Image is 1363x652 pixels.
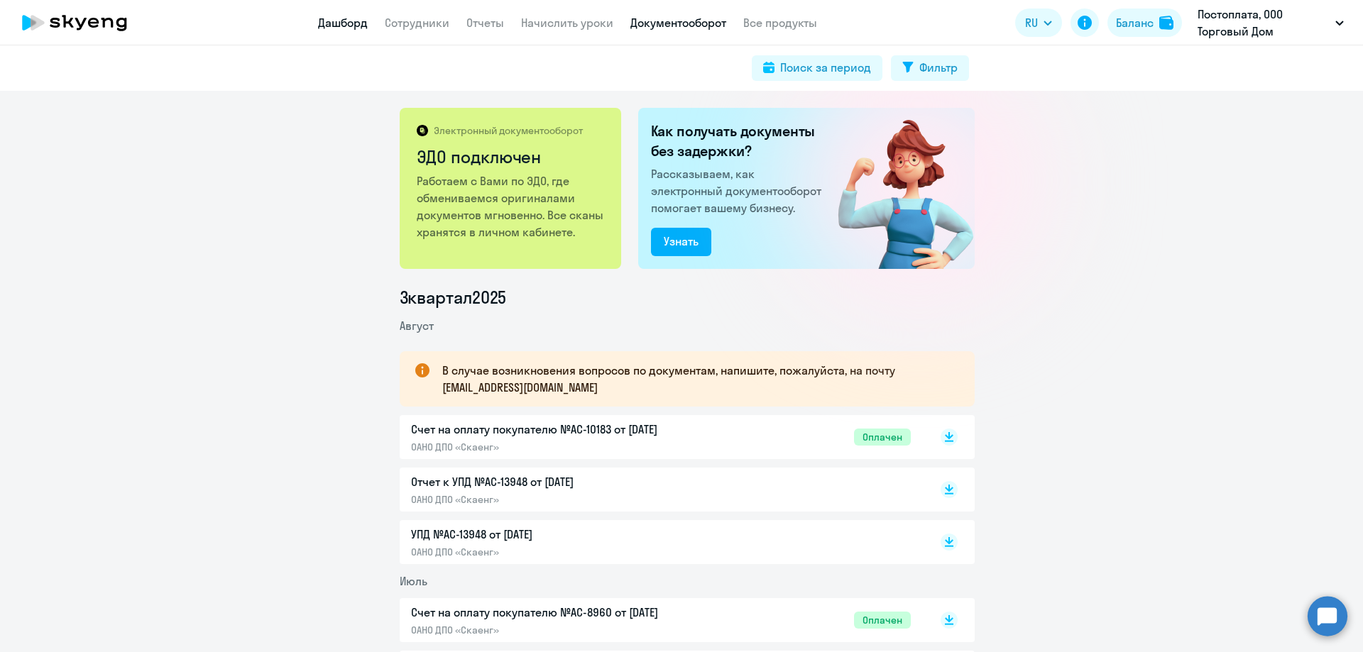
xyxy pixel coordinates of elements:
span: RU [1025,14,1038,31]
p: Электронный документооборот [434,124,583,137]
p: ОАНО ДПО «Скаенг» [411,493,709,506]
a: Документооборот [630,16,726,30]
div: Поиск за период [780,59,871,76]
p: Счет на оплату покупателю №AC-10183 от [DATE] [411,421,709,438]
a: Дашборд [318,16,368,30]
div: Узнать [664,233,699,250]
span: Оплачен [854,612,911,629]
p: Отчет к УПД №AC-13948 от [DATE] [411,473,709,490]
p: В случае возникновения вопросов по документам, напишите, пожалуйста, на почту [EMAIL_ADDRESS][DOM... [442,362,949,396]
span: Оплачен [854,429,911,446]
img: connected [815,108,975,269]
a: Сотрудники [385,16,449,30]
a: Отчеты [466,16,504,30]
div: Баланс [1116,14,1154,31]
button: Узнать [651,228,711,256]
p: Работаем с Вами по ЭДО, где обмениваемся оригиналами документов мгновенно. Все сканы хранятся в л... [417,172,606,241]
div: Фильтр [919,59,958,76]
p: ОАНО ДПО «Скаенг» [411,546,709,558]
p: Рассказываем, как электронный документооборот помогает вашему бизнесу. [651,165,827,216]
a: Все продукты [743,16,817,30]
p: УПД №AC-13948 от [DATE] [411,526,709,543]
span: Июль [400,574,427,588]
a: Счет на оплату покупателю №AC-10183 от [DATE]ОАНО ДПО «Скаенг»Оплачен [411,421,911,453]
a: Отчет к УПД №AC-13948 от [DATE]ОАНО ДПО «Скаенг» [411,473,911,506]
button: Фильтр [891,55,969,81]
button: Балансbalance [1107,9,1182,37]
h2: ЭДО подключен [417,145,606,168]
h2: Как получать документы без задержки? [651,121,827,161]
p: Счет на оплату покупателю №AC-8960 от [DATE] [411,604,709,621]
a: Счет на оплату покупателю №AC-8960 от [DATE]ОАНО ДПО «Скаенг»Оплачен [411,604,911,636]
button: Поиск за период [752,55,882,81]
p: ОАНО ДПО «Скаенг» [411,441,709,453]
p: ОАНО ДПО «Скаенг» [411,624,709,636]
a: УПД №AC-13948 от [DATE]ОАНО ДПО «Скаенг» [411,526,911,558]
span: Август [400,319,434,333]
p: Постоплата, ООО Торговый Дом "МОРОЗКО" [1198,6,1330,40]
li: 3 квартал 2025 [400,286,975,309]
img: balance [1159,16,1173,30]
a: Начислить уроки [521,16,613,30]
button: RU [1015,9,1062,37]
button: Постоплата, ООО Торговый Дом "МОРОЗКО" [1190,6,1351,40]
